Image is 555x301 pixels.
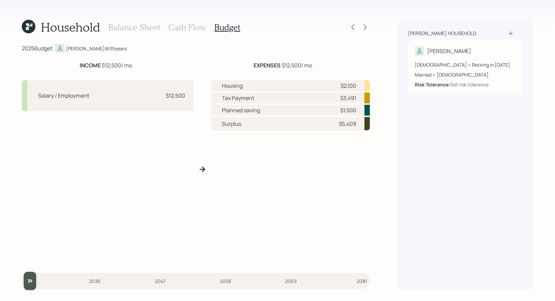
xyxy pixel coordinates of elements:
[415,71,516,78] div: Married • [DEMOGRAPHIC_DATA]
[450,81,489,88] div: Set risk tolerance
[168,22,206,32] h3: Cash Flow
[22,44,52,52] div: 2025 Budget
[80,62,101,69] b: INCOME
[341,82,356,90] div: $2,100
[108,22,160,32] h3: Balance Sheet
[415,61,516,68] div: [DEMOGRAPHIC_DATA] • Retiring in [DATE]
[222,120,242,128] div: Surplus
[214,22,240,32] h3: Budget
[80,61,132,69] div: $12,500 / mo
[66,45,127,52] div: [PERSON_NAME] @ 39 years
[166,91,185,100] div: $12,500
[38,91,89,100] div: Salary / Employment
[222,94,255,102] div: Tax Payment
[254,62,281,69] b: EXPENSES
[222,82,243,90] div: Housing
[339,120,356,128] div: $5,409
[427,47,471,55] div: [PERSON_NAME]
[340,106,356,114] div: $1,500
[254,61,312,69] div: $12,500 / mo
[222,106,260,114] div: Planned saving
[408,30,476,37] div: [PERSON_NAME] household
[340,94,356,102] div: $3,491
[41,20,100,34] h1: Household
[415,81,450,88] b: Risk Tolerance:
